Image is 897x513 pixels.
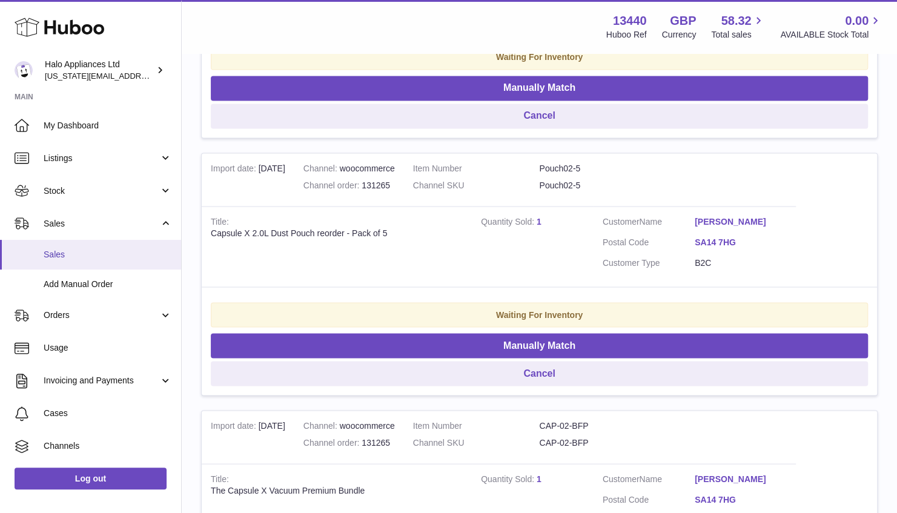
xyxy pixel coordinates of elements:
span: Usage [44,342,172,354]
dt: Postal Code [603,236,695,251]
strong: Channel order [303,180,362,193]
td: [DATE] [202,153,294,207]
span: Total sales [711,29,765,41]
div: The Capsule X Vacuum Premium Bundle [211,485,463,496]
strong: Title [211,216,229,229]
dt: Postal Code [603,494,695,508]
strong: Quantity Sold [481,216,537,229]
a: [PERSON_NAME] [695,216,787,227]
span: Channels [44,440,172,452]
td: [DATE] [202,411,294,464]
dd: B2C [695,257,787,268]
div: Halo Appliances Ltd [45,59,154,82]
div: 131265 [303,437,395,448]
a: 1 [537,474,541,483]
span: Sales [44,249,172,260]
a: 58.32 Total sales [711,13,765,41]
span: Customer [603,216,640,226]
div: Capsule X 2.0L Dust Pouch reorder - Pack of 5 [211,227,463,239]
strong: Import date [211,163,259,176]
div: 131265 [303,179,395,191]
strong: Import date [211,420,259,433]
dt: Name [603,216,695,230]
dt: Item Number [413,420,540,431]
span: Add Manual Order [44,279,172,290]
button: Cancel [211,104,868,128]
dd: CAP-02-BFP [539,437,666,448]
strong: Channel [303,163,340,176]
dt: Channel SKU [413,437,540,448]
dt: Item Number [413,162,540,174]
a: [PERSON_NAME] [695,473,787,485]
strong: Waiting For Inventory [496,52,583,62]
div: woocommerce [303,162,395,174]
strong: Quantity Sold [481,474,537,486]
dd: Pouch02-5 [539,162,666,174]
button: Cancel [211,361,868,386]
strong: 13440 [613,13,647,29]
a: SA14 7HG [695,494,787,505]
div: Currency [662,29,697,41]
span: Cases [44,408,172,419]
img: georgia.hennessy@haloappliances.com [15,61,33,79]
a: SA14 7HG [695,236,787,248]
dt: Name [603,473,695,488]
span: 58.32 [721,13,751,29]
span: Customer [603,474,640,483]
span: Stock [44,185,159,197]
a: 1 [537,216,541,226]
span: 0.00 [845,13,869,29]
dt: Channel SKU [413,179,540,191]
strong: Channel order [303,437,362,450]
div: woocommerce [303,420,395,431]
span: [US_STATE][EMAIL_ADDRESS][PERSON_NAME][DOMAIN_NAME] [45,71,287,81]
span: My Dashboard [44,120,172,131]
button: Manually Match [211,76,868,101]
button: Manually Match [211,333,868,358]
span: AVAILABLE Stock Total [780,29,882,41]
div: Huboo Ref [606,29,647,41]
strong: GBP [670,13,696,29]
a: 0.00 AVAILABLE Stock Total [780,13,882,41]
span: Sales [44,218,159,230]
span: Invoicing and Payments [44,375,159,386]
span: Listings [44,153,159,164]
strong: Title [211,474,229,486]
dd: CAP-02-BFP [539,420,666,431]
strong: Channel [303,420,340,433]
a: Log out [15,468,167,489]
strong: Waiting For Inventory [496,309,583,319]
span: Orders [44,309,159,321]
dt: Customer Type [603,257,695,268]
dd: Pouch02-5 [539,179,666,191]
